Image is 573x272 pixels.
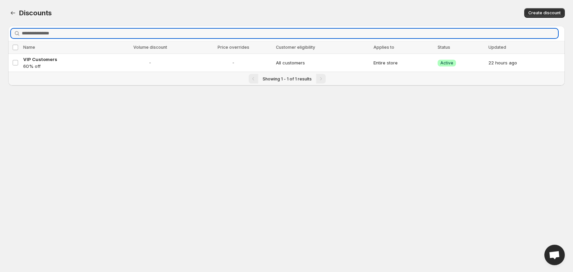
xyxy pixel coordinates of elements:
p: 60% off [23,63,105,70]
button: Back to dashboard [8,8,18,18]
nav: Pagination [8,72,565,86]
td: All customers [274,54,372,72]
button: Create discount [524,8,565,18]
span: Name [23,45,35,50]
span: - [109,59,191,66]
span: Showing 1 - 1 of 1 results [263,76,312,81]
span: VIP Customers [23,57,57,62]
span: Customer eligibility [276,45,315,50]
span: Volume discount [133,45,167,50]
td: 22 hours ago [486,54,565,72]
span: Active [440,60,453,66]
span: Applies to [373,45,394,50]
span: Price overrides [218,45,249,50]
span: Updated [488,45,506,50]
a: VIP Customers [23,56,105,63]
div: Open chat [544,245,565,265]
td: Entire store [371,54,435,72]
span: - [195,59,271,66]
span: Create discount [528,10,561,16]
span: Status [438,45,450,50]
span: Discounts [19,9,52,17]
